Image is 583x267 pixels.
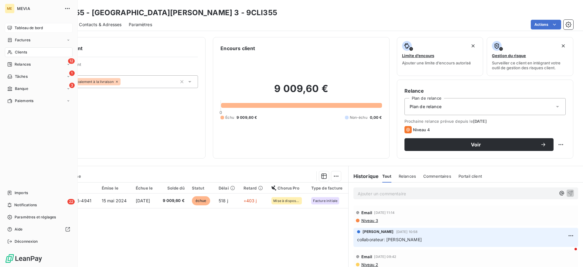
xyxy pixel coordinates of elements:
[423,174,451,179] span: Commentaires
[192,186,211,190] div: Statut
[15,37,30,43] span: Factures
[492,53,526,58] span: Gestion du risque
[412,142,540,147] span: Voir
[402,53,434,58] span: Limite d’encours
[15,25,43,31] span: Tableau de bord
[68,58,75,64] span: 12
[77,80,114,84] span: paiement à la livraison
[79,22,121,28] span: Contacts & Adresses
[219,198,228,203] span: 518 j
[273,199,300,203] span: Mise à disposition du destinataire
[14,202,37,208] span: Notifications
[459,174,482,179] span: Portail client
[382,174,391,179] span: Tout
[404,119,566,124] span: Prochaine relance prévue depuis le
[363,229,394,234] span: [PERSON_NAME]
[69,70,75,76] span: 1
[17,6,61,11] span: MEVIA
[220,83,382,101] h2: 9 009,60 €
[225,115,234,120] span: Échu
[136,198,150,203] span: [DATE]
[473,119,487,124] span: [DATE]
[67,199,75,204] span: 22
[370,115,382,120] span: 0,00 €
[402,60,471,65] span: Ajouter une limite d’encours autorisé
[397,37,483,76] button: Limite d’encoursAjouter une limite d’encours autorisé
[5,254,43,263] img: Logo LeanPay
[349,173,379,180] h6: Historique
[237,115,257,120] span: 9 009,60 €
[271,186,304,190] div: Chorus Pro
[49,62,198,70] span: Propriétés Client
[15,98,33,104] span: Paiements
[313,199,337,203] span: Facture initiale
[192,196,210,205] span: échue
[531,20,561,29] button: Actions
[15,62,31,67] span: Relances
[357,237,422,242] span: collaborateur: [PERSON_NAME]
[53,7,277,18] h3: 9CLI355 - [GEOGRAPHIC_DATA][PERSON_NAME] 3 - 9CLI355
[15,50,27,55] span: Clients
[404,138,554,151] button: Voir
[219,186,236,190] div: Délai
[102,186,128,190] div: Émise le
[15,86,28,91] span: Banque
[5,224,73,234] a: Aide
[220,45,255,52] h6: Encours client
[374,211,394,214] span: [DATE] 11:14
[15,227,23,232] span: Aide
[350,115,367,120] span: Non-échu
[161,198,184,204] span: 9 009,60 €
[410,104,442,110] span: Plan de relance
[361,218,378,223] span: Niveau 3
[37,45,198,52] h6: Informations client
[404,87,566,94] h6: Relance
[361,210,373,215] span: Email
[15,74,28,79] span: Tâches
[244,186,264,190] div: Retard
[121,79,125,84] input: Ajouter une valeur
[136,186,154,190] div: Échue le
[129,22,152,28] span: Paramètres
[562,246,577,261] iframe: Intercom live chat
[492,60,568,70] span: Surveiller ce client en intégrant votre outil de gestion des risques client.
[244,198,257,203] span: +403 j
[374,255,396,258] span: [DATE] 09:42
[15,239,38,244] span: Déconnexion
[311,186,345,190] div: Type de facture
[361,254,373,259] span: Email
[220,110,222,115] span: 0
[69,83,75,88] span: 3
[5,4,15,13] div: ME
[15,190,28,196] span: Imports
[396,230,418,234] span: [DATE] 10:58
[487,37,573,76] button: Gestion du risqueSurveiller ce client en intégrant votre outil de gestion des risques client.
[413,127,430,132] span: Niveau 4
[361,262,378,267] span: Niveau 2
[399,174,416,179] span: Relances
[161,186,184,190] div: Solde dû
[15,214,56,220] span: Paramètres et réglages
[102,198,127,203] span: 15 mai 2024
